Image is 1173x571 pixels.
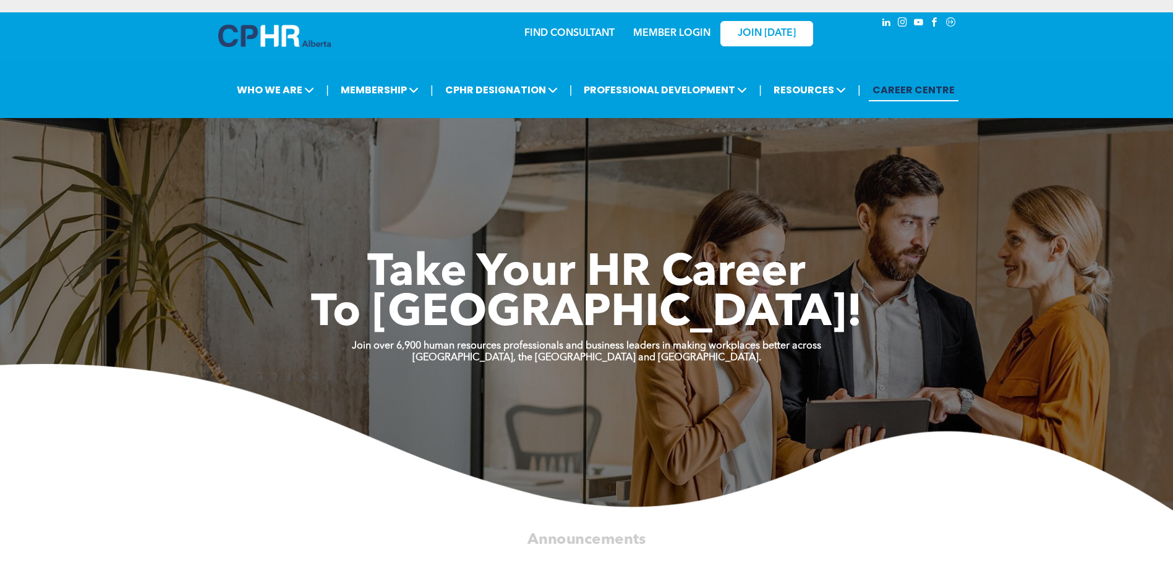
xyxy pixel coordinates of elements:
li: | [569,77,573,103]
a: Social network [944,15,958,32]
span: MEMBERSHIP [337,78,422,101]
span: PROFESSIONAL DEVELOPMENT [580,78,751,101]
a: youtube [912,15,926,32]
a: instagram [896,15,910,32]
a: FIND CONSULTANT [524,28,615,38]
a: JOIN [DATE] [720,21,813,46]
span: Take Your HR Career [367,252,806,296]
span: WHO WE ARE [233,78,318,101]
li: | [326,77,329,103]
li: | [430,77,433,103]
a: MEMBER LOGIN [633,28,710,38]
a: facebook [928,15,942,32]
a: CAREER CENTRE [869,78,958,101]
a: linkedin [880,15,894,32]
li: | [858,77,861,103]
span: RESOURCES [770,78,850,101]
img: A blue and white logo for cp alberta [218,25,331,47]
strong: Join over 6,900 human resources professionals and business leaders in making workplaces better ac... [352,341,821,351]
span: JOIN [DATE] [738,28,796,40]
span: To [GEOGRAPHIC_DATA]! [311,292,863,336]
span: Announcements [527,532,646,547]
span: CPHR DESIGNATION [441,78,561,101]
strong: [GEOGRAPHIC_DATA], the [GEOGRAPHIC_DATA] and [GEOGRAPHIC_DATA]. [412,353,761,363]
li: | [759,77,762,103]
